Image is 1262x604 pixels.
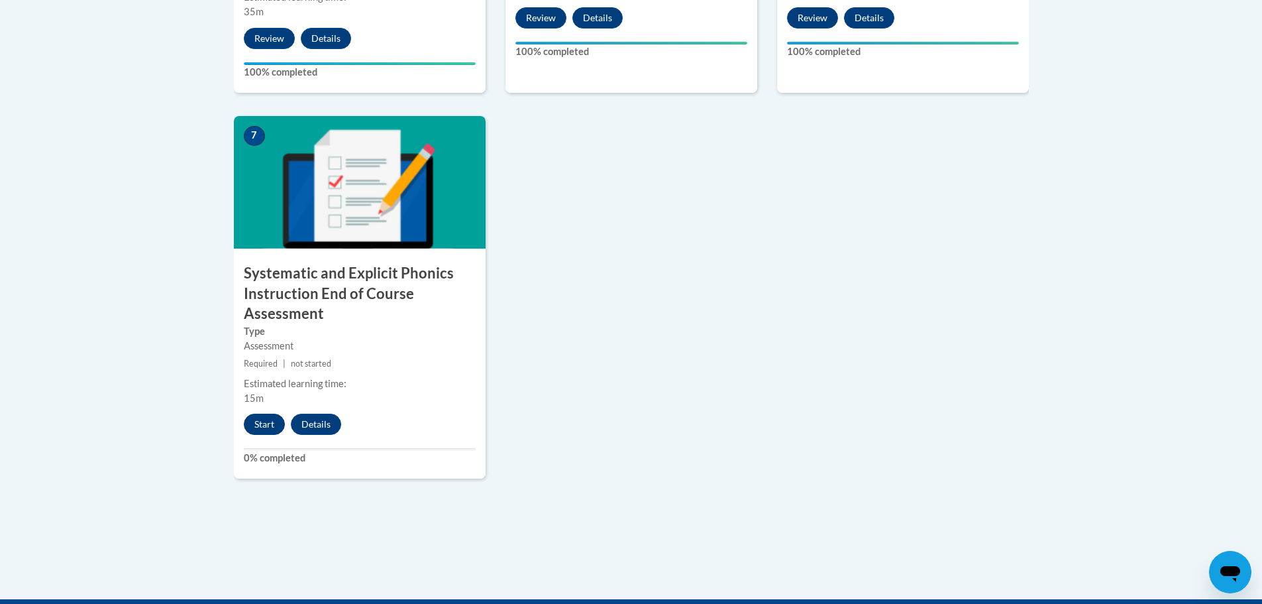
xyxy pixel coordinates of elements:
[234,116,486,249] img: Course Image
[844,7,894,29] button: Details
[244,414,285,435] button: Start
[244,28,295,49] button: Review
[787,44,1019,59] label: 100% completed
[291,359,331,369] span: not started
[244,393,264,404] span: 15m
[787,7,838,29] button: Review
[291,414,341,435] button: Details
[244,65,476,80] label: 100% completed
[244,451,476,465] label: 0% completed
[244,377,476,391] div: Estimated learning time:
[787,42,1019,44] div: Your progress
[244,6,264,17] span: 35m
[515,42,747,44] div: Your progress
[572,7,623,29] button: Details
[515,7,566,29] button: Review
[515,44,747,59] label: 100% completed
[301,28,351,49] button: Details
[244,339,476,353] div: Assessment
[244,62,476,65] div: Your progress
[283,359,286,369] span: |
[244,126,265,146] span: 7
[244,324,476,339] label: Type
[244,359,278,369] span: Required
[1209,551,1251,593] iframe: Button to launch messaging window
[234,263,486,324] h3: Systematic and Explicit Phonics Instruction End of Course Assessment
